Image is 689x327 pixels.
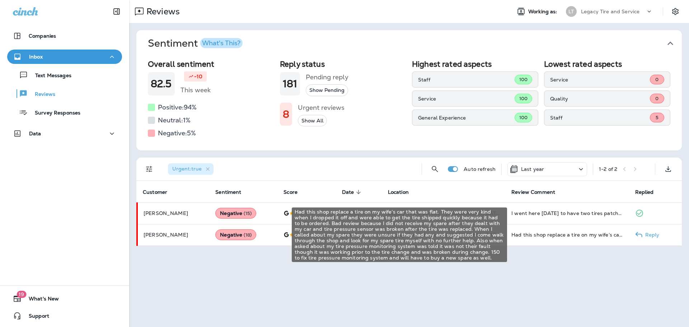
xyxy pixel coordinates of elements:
span: 100 [519,76,528,83]
span: Score [283,189,307,195]
button: Text Messages [7,67,122,83]
button: Export as CSV [661,162,675,176]
p: Reviews [144,6,180,17]
span: Location [388,189,409,195]
p: Survey Responses [28,110,80,117]
h1: Sentiment [148,37,243,50]
span: 0 [655,95,658,102]
div: Urgent:true [168,163,214,175]
span: ( 15 ) [244,210,252,216]
span: Customer [143,189,177,195]
button: SentimentWhat's This? [142,30,688,57]
div: LT [566,6,577,17]
span: ( 18 ) [244,232,252,238]
p: Service [418,96,515,102]
p: Staff [418,77,515,83]
span: 100 [519,95,528,102]
p: [PERSON_NAME] [144,232,204,238]
button: Survey Responses [7,105,122,120]
p: General Experience [418,115,515,121]
td: [DATE] [336,202,382,224]
div: Negative [215,208,256,219]
h2: Overall sentiment [148,60,274,69]
h5: Pending reply [306,71,348,83]
span: Working as: [528,9,559,15]
div: What's This? [202,40,240,46]
h5: Neutral: 1 % [158,115,191,126]
h1: 8 [283,108,289,120]
p: Companies [29,33,56,39]
span: Customer [143,189,167,195]
h5: This week [181,84,211,96]
span: Replied [635,189,654,195]
p: [PERSON_NAME] [144,210,204,216]
span: Sentiment [215,189,250,195]
span: Review Comment [511,189,564,195]
button: Reviews [7,86,122,101]
button: 19What's New [7,291,122,306]
div: Had this shop replace a tire on my wife’s car that was flat. They were very kind when I dropped i... [511,231,623,238]
p: Reply [642,232,660,238]
span: 19 [17,291,26,298]
button: Inbox [7,50,122,64]
span: Sentiment [215,189,241,195]
button: Show Pending [306,84,348,96]
h2: Highest rated aspects [412,60,538,69]
span: Score [283,189,297,195]
h5: Urgent reviews [298,102,344,113]
span: 5 [656,115,658,121]
button: Support [7,309,122,323]
p: Data [29,131,41,136]
div: SentimentWhat's This? [136,57,682,150]
span: Urgent : true [172,165,202,172]
h2: Lowest rated aspects [544,60,670,69]
span: Support [22,313,49,322]
span: Review Comment [511,189,555,195]
p: Inbox [29,54,43,60]
button: Settings [669,5,682,18]
h2: Reply status [280,60,406,69]
p: -10 [194,73,202,80]
h5: Positive: 94 % [158,102,197,113]
span: 0 [655,76,658,83]
p: Text Messages [28,73,71,79]
button: What's This? [200,38,243,48]
span: What's New [22,296,59,304]
h1: 82.5 [151,78,172,90]
p: Reviews [28,91,55,98]
span: Date [342,189,364,195]
p: Last year [521,166,544,172]
p: Auto refresh [464,166,496,172]
div: 1 - 2 of 2 [599,166,617,172]
div: I went here today to have two tires patched. Last year, at another shop, I paid $20 total for two... [511,210,623,217]
p: Quality [550,96,650,102]
button: Search Reviews [428,162,442,176]
p: Service [550,77,650,83]
span: 100 [519,115,528,121]
span: Date [342,189,354,195]
button: Data [7,126,122,141]
span: Replied [635,189,663,195]
span: Location [388,189,418,195]
h1: 181 [283,78,297,90]
button: Show All [298,115,327,127]
h5: Negative: 5 % [158,127,196,139]
button: Collapse Sidebar [107,4,127,19]
p: Staff [550,115,650,121]
div: Had this shop replace a tire on my wife’s car that was flat. They were very kind when I dropped i... [292,207,507,262]
div: Negative [215,229,256,240]
button: Filters [142,162,156,176]
button: Companies [7,29,122,43]
p: Legacy Tire and Service [581,9,639,14]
